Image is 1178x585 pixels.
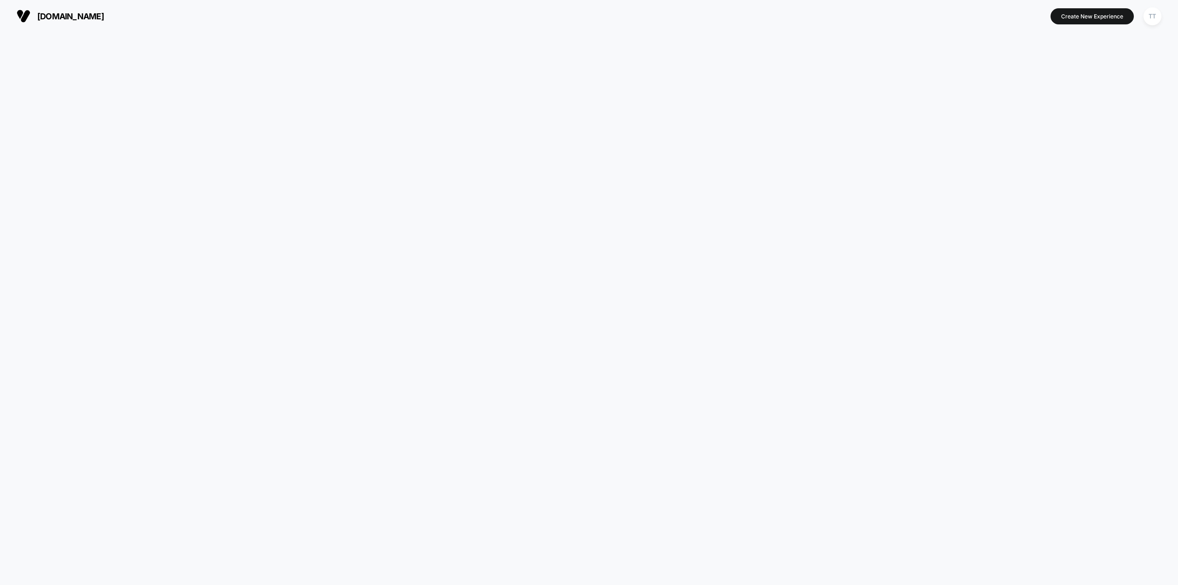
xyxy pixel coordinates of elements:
button: [DOMAIN_NAME] [14,9,107,23]
span: [DOMAIN_NAME] [37,12,104,21]
button: TT [1141,7,1164,26]
button: Create New Experience [1051,8,1134,24]
div: TT [1143,7,1161,25]
img: Visually logo [17,9,30,23]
